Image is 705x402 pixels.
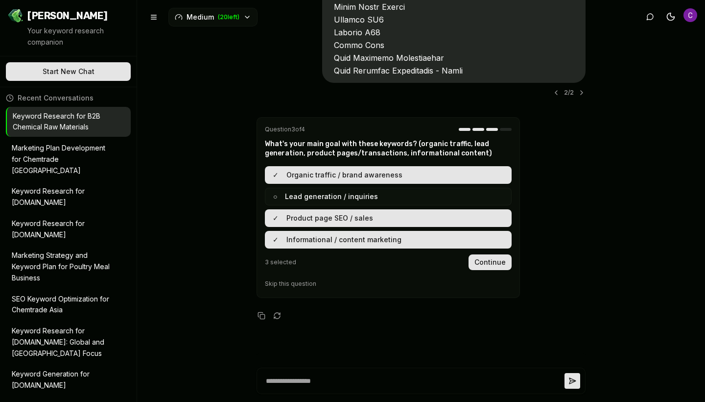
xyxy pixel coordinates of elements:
[6,62,131,81] button: Start New Chat
[273,170,279,180] span: ✓
[7,107,131,137] button: Keyword Research for B2B Chemical Raw Materials
[187,12,214,22] span: Medium
[12,218,111,241] p: Keyword Research for [DOMAIN_NAME]
[43,67,94,76] span: Start New Chat
[265,126,305,133] span: Question 3 of 4
[562,89,576,97] span: 2 / 2
[6,139,131,180] button: Marketing Plan Development for Chemtrade [GEOGRAPHIC_DATA]
[8,8,23,24] img: Jello SEO Logo
[273,235,279,245] span: ✓
[273,213,279,223] span: ✓
[6,246,131,287] button: Marketing Strategy and Keyword Plan for Poultry Meal Business
[27,25,129,48] p: Your keyword research companion
[273,192,277,201] span: ○
[265,139,512,158] h3: What's your main goal with these keywords? (organic traffic, lead generation, product pages/trans...
[12,369,111,391] p: Keyword Generation for [DOMAIN_NAME]
[12,250,111,283] p: Marketing Strategy and Keyword Plan for Poultry Meal Business
[218,13,239,21] span: ( 20 left)
[12,326,111,359] p: Keyword Research for [DOMAIN_NAME]: Global and [GEOGRAPHIC_DATA] Focus
[6,322,131,363] button: Keyword Research for [DOMAIN_NAME]: Global and [GEOGRAPHIC_DATA] Focus
[168,8,258,26] button: Medium(20left)
[683,8,697,22] img: Chemtrade Asia Administrator
[12,294,111,316] p: SEO Keyword Optimization for Chemtrade Asia
[265,188,512,205] button: ○Lead generation / inquiries
[265,280,316,288] button: Skip this question
[683,8,697,22] button: Open user button
[6,214,131,245] button: Keyword Research for [DOMAIN_NAME]
[12,186,111,208] p: Keyword Research for [DOMAIN_NAME]
[6,290,131,320] button: SEO Keyword Optimization for Chemtrade Asia
[265,231,512,249] button: ✓Informational / content marketing
[469,254,512,270] button: Continue
[6,182,131,212] button: Keyword Research for [DOMAIN_NAME]
[265,258,296,266] span: 3 selected
[12,143,111,176] p: Marketing Plan Development for Chemtrade [GEOGRAPHIC_DATA]
[18,93,94,103] span: Recent Conversations
[6,365,131,395] button: Keyword Generation for [DOMAIN_NAME]
[27,9,108,23] span: [PERSON_NAME]
[13,111,111,133] p: Keyword Research for B2B Chemical Raw Materials
[265,166,512,184] button: ✓Organic traffic / brand awareness
[265,209,512,227] button: ✓Product page SEO / sales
